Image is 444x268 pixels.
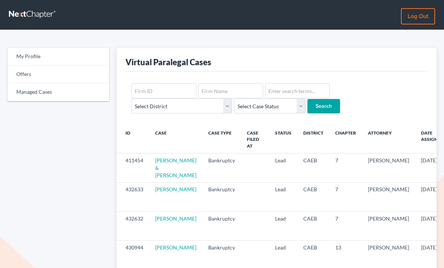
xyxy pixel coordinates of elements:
th: Chapter [329,126,362,153]
td: Bankruptcy [202,182,241,211]
th: District [297,126,329,153]
input: Firm Name [198,83,263,98]
input: Firm ID [131,83,196,98]
td: [PERSON_NAME] [362,182,415,211]
td: Bankruptcy [202,211,241,240]
td: [PERSON_NAME] [362,211,415,240]
input: Search [307,99,340,114]
th: Case Type [202,126,241,153]
td: 432632 [117,211,149,240]
td: 411454 [117,153,149,182]
td: CAEB [297,182,329,211]
td: Bankruptcy [202,153,241,182]
td: 7 [329,153,362,182]
a: [PERSON_NAME] [155,244,196,251]
a: Managed Cases [7,83,109,101]
a: [PERSON_NAME] [155,186,196,192]
th: Status [269,126,297,153]
input: Enter search terms... [265,83,330,98]
th: Attorney [362,126,415,153]
a: [PERSON_NAME] & [PERSON_NAME] [155,157,196,178]
a: My Profile [7,48,109,66]
td: CAEB [297,153,329,182]
td: 7 [329,211,362,240]
th: Case Filed At [241,126,269,153]
td: Lead [269,153,297,182]
td: 432633 [117,182,149,211]
th: Case [149,126,202,153]
td: Lead [269,211,297,240]
div: Virtual Paralegal Cases [125,57,211,67]
th: ID [117,126,149,153]
a: Log out [401,8,435,24]
td: Lead [269,182,297,211]
td: 7 [329,182,362,211]
a: Offers [7,66,109,83]
td: [PERSON_NAME] [362,153,415,182]
a: [PERSON_NAME] [155,215,196,222]
td: CAEB [297,211,329,240]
